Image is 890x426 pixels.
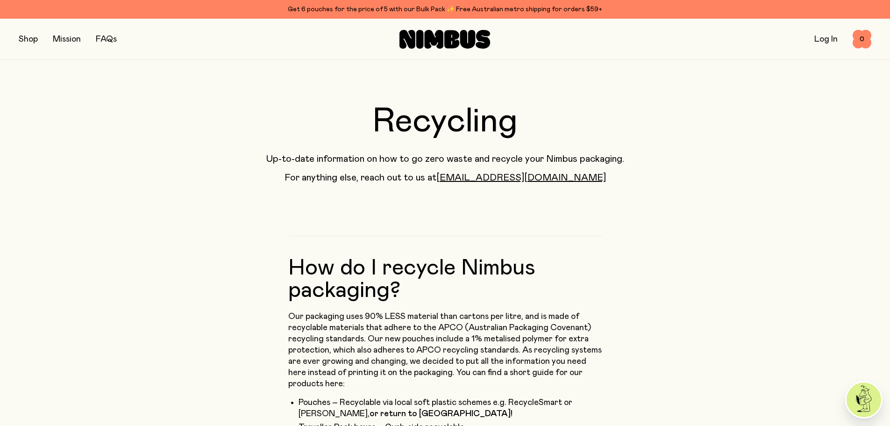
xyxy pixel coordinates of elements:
li: Pouches – Recyclable via local soft plastic schemes e.g. RecycleSmart or [PERSON_NAME], [299,397,602,419]
p: For anything else, reach out to us at [19,172,871,183]
button: 0 [853,30,871,49]
a: Mission [53,35,81,43]
a: [EMAIL_ADDRESS][DOMAIN_NAME] [436,173,606,182]
p: Our packaging uses 90% LESS material than cartons per litre, and is made of recyclable materials ... [288,311,602,390]
img: agent [847,383,881,417]
p: Up-to-date information on how to go zero waste and recycle your Nimbus packaging. [19,153,871,165]
strong: or return to [GEOGRAPHIC_DATA]! [370,410,513,418]
a: Log In [814,35,838,43]
h1: Recycling [19,105,871,138]
a: FAQs [96,35,117,43]
h2: How do I recycle Nimbus packaging? [288,236,602,302]
div: Get 6 pouches for the price of 5 with our Bulk Pack ✨ Free Australian metro shipping for orders $59+ [19,4,871,15]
